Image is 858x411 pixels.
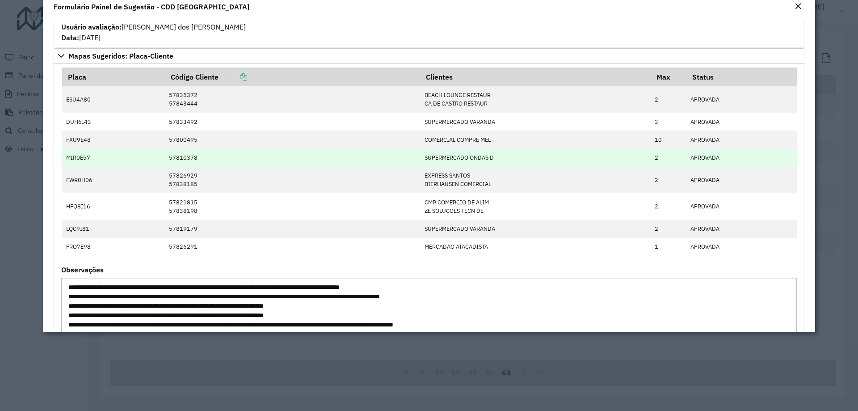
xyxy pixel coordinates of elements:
td: 2 [650,193,686,220]
button: Close [792,1,804,13]
td: FXU9E48 [62,131,164,148]
td: DUH6I43 [62,113,164,131]
th: Código Cliente [164,68,420,86]
th: Placa [62,68,164,86]
label: Observações [61,264,104,275]
th: Max [650,68,686,86]
td: HFQ8I16 [62,193,164,220]
div: Mapas Sugeridos: Placa-Cliente [54,64,804,398]
td: APROVADA [686,220,797,237]
td: 57810378 [164,149,420,167]
td: APROVADA [686,149,797,167]
td: EXPRESS SANTOS BIERHAUSEN COMERCIAL [420,167,650,193]
td: 2 [650,86,686,113]
td: 57835372 57843444 [164,86,420,113]
td: SUPERMERCADO VARANDA [420,220,650,237]
td: APROVADA [686,131,797,148]
strong: Data: [61,33,79,42]
td: APROVADA [686,238,797,256]
td: APROVADA [686,193,797,220]
th: Clientes [420,68,650,86]
span: Aplicada Automaticamente [PERSON_NAME] dos [PERSON_NAME] [DATE] [61,12,246,42]
td: APROVADA [686,86,797,113]
strong: Status: [61,12,85,21]
h4: Formulário Painel de Sugestão - CDD [GEOGRAPHIC_DATA] [54,1,249,12]
a: Mapas Sugeridos: Placa-Cliente [54,48,804,64]
td: 10 [650,131,686,148]
td: LQC9I81 [62,220,164,237]
td: COMERCIAL COMPRE MEL [420,131,650,148]
td: APROVADA [686,167,797,193]
td: ESU4A80 [62,86,164,113]
td: 3 [650,113,686,131]
strong: Usuário avaliação: [61,22,122,31]
td: APROVADA [686,113,797,131]
td: 57833492 [164,113,420,131]
td: SUPERMERCADO VARANDA [420,113,650,131]
td: 57821815 57838198 [164,193,420,220]
td: 1 [650,238,686,256]
em: Fechar [795,3,802,10]
td: 57826929 57838185 [164,167,420,193]
td: 2 [650,220,686,237]
span: Mapas Sugeridos: Placa-Cliente [68,52,173,59]
td: FWR0H06 [62,167,164,193]
td: CMR COMERCIO DE ALIM ZE SOLUCOES TECN DE [420,193,650,220]
td: 57800495 [164,131,420,148]
td: 57826291 [164,238,420,256]
td: 57819179 [164,220,420,237]
td: BEACH LOUNGE RESTAUR CA DE CASTRO RESTAUR [420,86,650,113]
td: MIR0E57 [62,149,164,167]
th: Status [686,68,797,86]
td: 2 [650,149,686,167]
td: 2 [650,167,686,193]
td: SUPERMERCADO ONDAS D [420,149,650,167]
td: FRO7E98 [62,238,164,256]
a: Copiar [219,72,247,81]
td: MERCADAO ATACADISTA [420,238,650,256]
